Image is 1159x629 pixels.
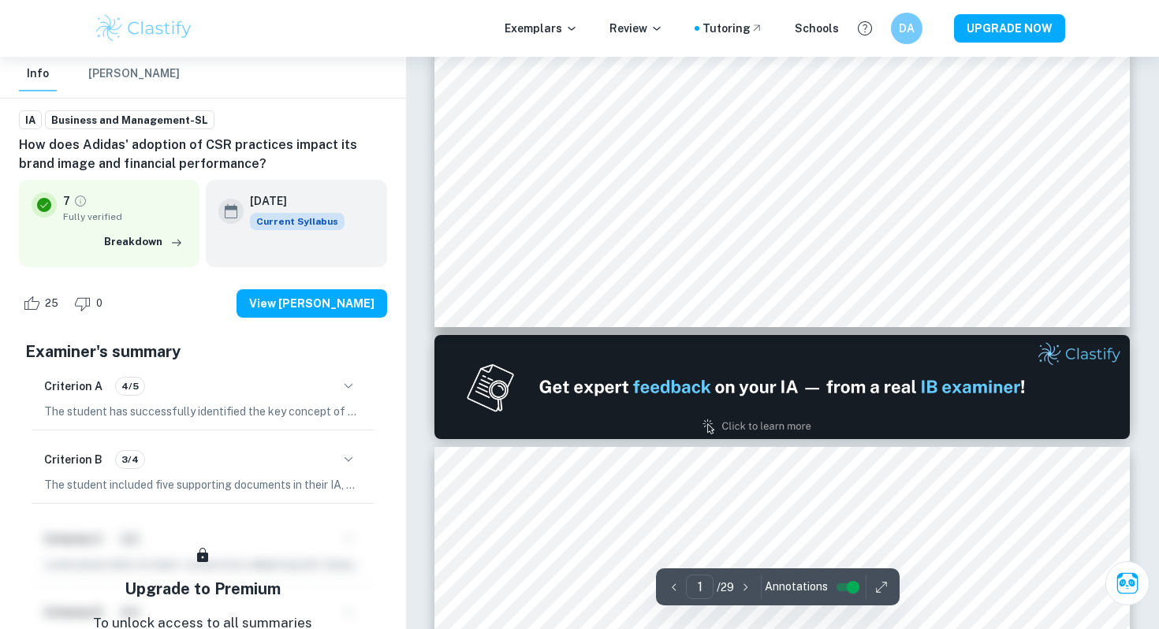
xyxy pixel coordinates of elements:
[1105,561,1150,605] button: Ask Clai
[94,13,194,44] img: Clastify logo
[852,15,878,42] button: Help and Feedback
[125,577,281,601] h5: Upgrade to Premium
[88,296,111,311] span: 0
[237,289,387,318] button: View [PERSON_NAME]
[44,403,362,420] p: The student has successfully identified the key concept of sustainability in their IA, which is c...
[44,451,102,468] h6: Criterion B
[19,57,57,91] button: Info
[36,296,67,311] span: 25
[434,335,1130,439] img: Ad
[250,192,332,210] h6: [DATE]
[19,110,42,130] a: IA
[116,379,144,393] span: 4/5
[116,452,144,467] span: 3/4
[609,20,663,37] p: Review
[63,210,187,224] span: Fully verified
[46,113,214,128] span: Business and Management-SL
[44,378,102,395] h6: Criterion A
[73,194,88,208] a: Grade fully verified
[70,291,111,316] div: Dislike
[88,57,180,91] button: [PERSON_NAME]
[25,340,381,363] h5: Examiner's summary
[63,192,70,210] p: 7
[19,291,67,316] div: Like
[954,14,1065,43] button: UPGRADE NOW
[100,230,187,254] button: Breakdown
[891,13,922,44] button: DA
[702,20,763,37] a: Tutoring
[765,579,828,595] span: Annotations
[19,136,387,173] h6: How does Adidas' adoption of CSR practices impact its brand image and financial performance?
[250,213,345,230] span: Current Syllabus
[717,579,734,596] p: / 29
[795,20,839,37] a: Schools
[250,213,345,230] div: This exemplar is based on the current syllabus. Feel free to refer to it for inspiration/ideas wh...
[898,20,916,37] h6: DA
[20,113,41,128] span: IA
[44,476,362,493] p: The student included five supporting documents in their IA, which is within the required range an...
[45,110,214,130] a: Business and Management-SL
[505,20,578,37] p: Exemplars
